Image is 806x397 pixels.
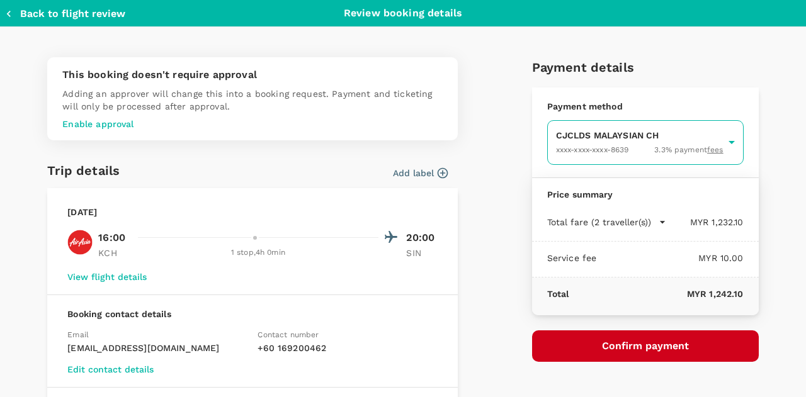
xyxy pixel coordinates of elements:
p: 20:00 [406,230,438,245]
span: 3.3 % payment [654,144,723,157]
p: Service fee [547,252,597,264]
p: [EMAIL_ADDRESS][DOMAIN_NAME] [67,342,247,354]
p: Adding an approver will change this into a booking request. Payment and ticketing will only be pr... [62,87,443,113]
p: Total [547,288,569,300]
button: Total fare (2 traveller(s)) [547,216,666,228]
p: SIN [406,247,438,259]
span: Email [67,330,89,339]
p: MYR 1,242.10 [569,288,743,300]
p: This booking doesn't require approval [62,67,443,82]
img: AK [67,230,93,255]
p: MYR 10.00 [596,252,743,264]
p: Price summary [547,188,744,201]
button: View flight details [67,272,147,282]
p: CJCLDS MALAYSIAN CH [556,129,724,142]
span: XXXX-XXXX-XXXX-8639 [556,145,629,154]
p: Review booking details [344,6,462,21]
h6: Payment details [532,57,759,77]
p: Enable approval [62,118,443,130]
span: Contact number [258,330,319,339]
u: fees [707,145,724,154]
p: + 60 169200462 [258,342,438,354]
h6: Trip details [47,160,120,181]
p: Booking contact details [67,308,438,320]
button: Add label [393,167,448,179]
div: CJCLDS MALAYSIAN CHXXXX-XXXX-XXXX-86393.3% paymentfees [547,120,744,165]
p: Total fare (2 traveller(s)) [547,216,651,228]
button: Edit contact details [67,364,154,374]
button: Back to flight review [5,8,125,20]
p: 16:00 [98,230,125,245]
div: 1 stop , 4h 0min [137,247,378,259]
p: MYR 1,232.10 [666,216,744,228]
p: KCH [98,247,130,259]
p: Payment method [547,100,744,113]
p: [DATE] [67,206,97,218]
button: Confirm payment [532,330,759,362]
